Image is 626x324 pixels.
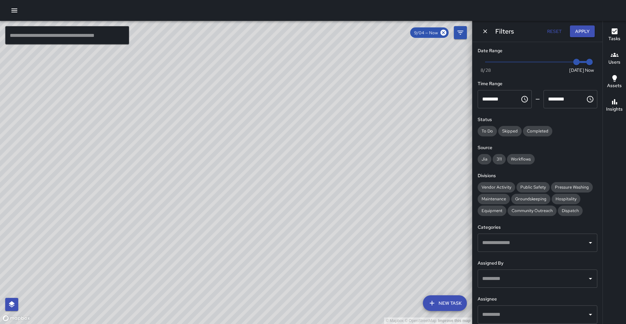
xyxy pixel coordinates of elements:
span: Jia [478,156,491,162]
h6: Status [478,116,597,123]
span: Completed [523,128,552,134]
span: Pressure Washing [551,184,593,190]
span: Maintenance [478,196,510,202]
div: Jia [478,154,491,164]
span: Public Safety [516,184,550,190]
span: [DATE] [569,67,584,73]
div: To Do [478,126,497,136]
button: Dismiss [480,26,490,36]
h6: Time Range [478,80,597,87]
div: Vendor Activity [478,182,515,193]
span: 8/28 [481,67,491,73]
div: Dispatch [558,206,583,216]
h6: Assignee [478,296,597,303]
h6: Insights [606,106,623,113]
span: Dispatch [558,208,583,213]
span: To Do [478,128,497,134]
h6: Tasks [608,35,620,42]
div: Equipment [478,206,506,216]
button: Choose time, selected time is 11:59 PM [584,93,597,106]
button: Open [586,238,595,247]
div: Public Safety [516,182,550,193]
h6: Divisions [478,172,597,179]
div: Workflows [507,154,535,164]
div: 9/04 — Now [410,27,449,38]
h6: Date Range [478,47,597,54]
button: Open [586,310,595,319]
button: Assets [603,70,626,94]
button: Apply [570,25,595,38]
button: Choose time, selected time is 12:00 AM [518,93,531,106]
button: Filters [454,26,467,39]
span: Now [585,67,594,73]
span: Equipment [478,208,506,213]
button: Users [603,47,626,70]
div: Skipped [498,126,522,136]
span: Hospitality [552,196,580,202]
button: Tasks [603,23,626,47]
h6: Assigned By [478,260,597,267]
span: Workflows [507,156,535,162]
h6: Filters [495,26,514,37]
h6: Source [478,144,597,151]
span: 9/04 — Now [410,30,442,36]
h6: Assets [607,82,622,89]
div: Hospitality [552,194,580,204]
span: 311 [493,156,506,162]
button: New Task [423,295,467,311]
div: Pressure Washing [551,182,593,193]
h6: Categories [478,224,597,231]
span: Vendor Activity [478,184,515,190]
button: Open [586,274,595,283]
div: Community Outreach [508,206,557,216]
span: Skipped [498,128,522,134]
span: Community Outreach [508,208,557,213]
h6: Users [608,59,620,66]
span: Groundskeeping [511,196,550,202]
button: Reset [544,25,565,38]
button: Insights [603,94,626,117]
div: Maintenance [478,194,510,204]
div: Completed [523,126,552,136]
div: Groundskeeping [511,194,550,204]
div: 311 [493,154,506,164]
